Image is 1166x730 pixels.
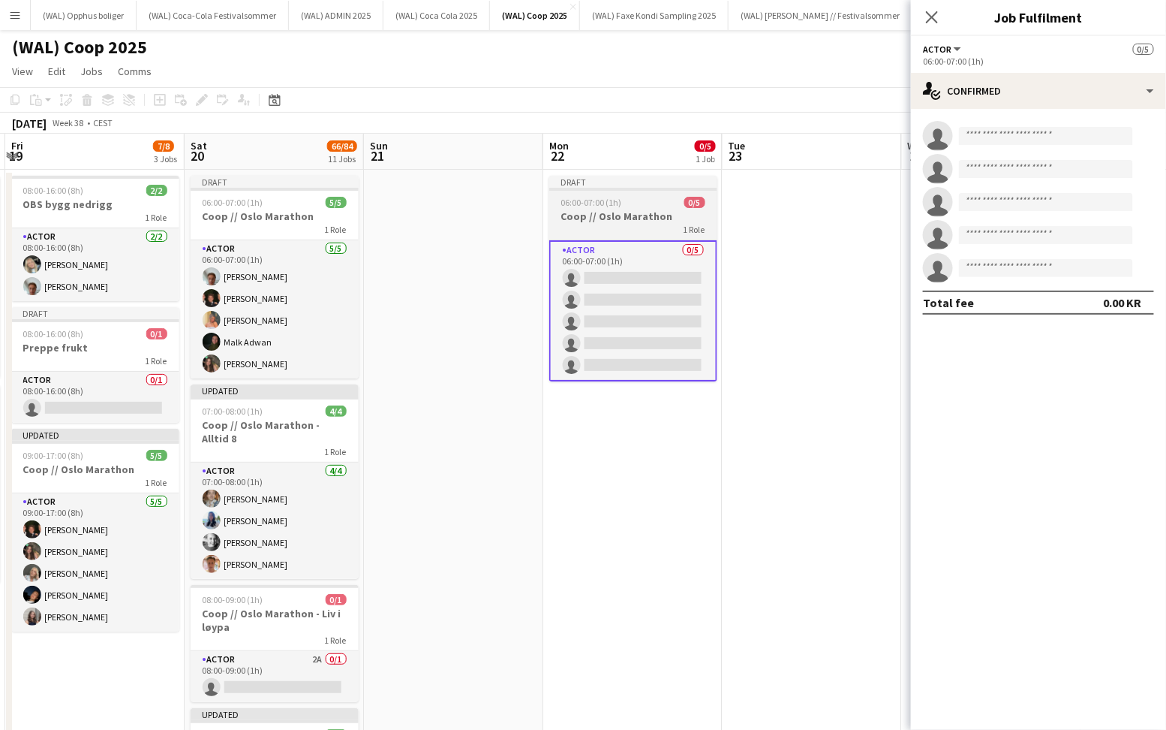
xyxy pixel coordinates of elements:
span: 06:00-07:00 (1h) [203,197,263,208]
span: Sat [191,139,207,152]
span: 22 [547,147,569,164]
span: 0/1 [326,594,347,605]
button: (WAL) Faxe Kondi Sampling 2025 [580,1,729,30]
app-card-role: Actor4/407:00-08:00 (1h)[PERSON_NAME][PERSON_NAME][PERSON_NAME][PERSON_NAME] [191,463,359,579]
span: 20 [188,147,207,164]
span: 5/5 [326,197,347,208]
span: 1 Role [146,355,167,367]
button: (WAL) Coca Cola 2025 [383,1,490,30]
span: 07:00-08:00 (1h) [203,406,263,417]
h1: (WAL) Coop 2025 [12,36,147,59]
app-job-card: 08:00-16:00 (8h)2/2OBS bygg nedrigg1 RoleActor2/208:00-16:00 (8h)[PERSON_NAME][PERSON_NAME] [11,176,179,301]
app-job-card: Draft06:00-07:00 (1h)5/5Coop // Oslo Marathon1 RoleActor5/506:00-07:00 (1h)[PERSON_NAME][PERSON_N... [191,176,359,379]
span: 21 [368,147,388,164]
span: 08:00-09:00 (1h) [203,594,263,605]
span: 66/84 [327,140,357,152]
button: Actor [923,44,963,55]
app-job-card: Draft06:00-07:00 (1h)0/5Coop // Oslo Marathon1 RoleActor0/506:00-07:00 (1h) [549,176,717,382]
h3: Coop // Oslo Marathon [191,210,359,223]
span: 0/5 [1133,44,1154,55]
span: 1 Role [684,224,705,235]
app-job-card: Draft08:00-16:00 (8h)0/1Preppe frukt1 RoleActor0/108:00-16:00 (8h) [11,307,179,423]
span: Jobs [80,65,103,78]
div: 3 Jobs [154,153,177,164]
span: 06:00-07:00 (1h) [561,197,622,208]
span: 0/5 [684,197,705,208]
a: Edit [42,62,71,81]
h3: Coop // Oslo Marathon - Alltid 8 [191,418,359,445]
app-job-card: Updated09:00-17:00 (8h)5/5Coop // Oslo Marathon1 RoleActor5/509:00-17:00 (8h)[PERSON_NAME][PERSON... [11,429,179,632]
span: 1 Role [325,446,347,457]
button: (WAL) Opphus boliger [31,1,137,30]
span: Week 38 [50,117,87,128]
span: 09:00-17:00 (8h) [23,450,84,461]
span: 7/8 [153,140,174,152]
app-card-role: Actor0/506:00-07:00 (1h) [549,240,717,382]
div: 1 Job [696,153,715,164]
div: Draft [11,307,179,319]
span: Edit [48,65,65,78]
div: Updated [191,708,359,720]
app-card-role: Actor5/509:00-17:00 (8h)[PERSON_NAME][PERSON_NAME][PERSON_NAME][PERSON_NAME][PERSON_NAME] [11,493,179,632]
div: Updated [11,429,179,441]
h3: Coop // Oslo Marathon - Liv i løypa [191,607,359,634]
span: Fri [11,139,23,152]
span: 08:00-16:00 (8h) [23,328,84,339]
span: 23 [726,147,746,164]
span: 5/5 [146,450,167,461]
span: View [12,65,33,78]
h3: Coop // Oslo Marathon [11,463,179,476]
div: Updated [191,385,359,397]
button: (WAL) Coop 2025 [490,1,580,30]
h3: Coop // Oslo Marathon [549,210,717,223]
app-card-role: Actor0/108:00-16:00 (8h) [11,372,179,423]
div: [DATE] [12,116,47,131]
button: (WAL) Coca-Cola Festivalsommer [137,1,289,30]
div: CEST [93,117,113,128]
span: 1 Role [325,635,347,646]
span: 1 Role [325,224,347,235]
span: 0/5 [695,140,716,152]
app-card-role: Actor2A0/108:00-09:00 (1h) [191,651,359,702]
span: Mon [549,139,569,152]
span: Actor [923,44,951,55]
span: 1 Role [146,212,167,223]
a: Comms [112,62,158,81]
span: Tue [729,139,746,152]
span: Wed [908,139,927,152]
app-card-role: Actor5/506:00-07:00 (1h)[PERSON_NAME][PERSON_NAME][PERSON_NAME]Malk Adwan[PERSON_NAME] [191,240,359,379]
span: 24 [906,147,927,164]
span: 08:00-16:00 (8h) [23,185,84,196]
a: Jobs [74,62,109,81]
h3: OBS bygg nedrigg [11,198,179,211]
div: 11 Jobs [328,153,356,164]
app-job-card: Updated07:00-08:00 (1h)4/4Coop // Oslo Marathon - Alltid 81 RoleActor4/407:00-08:00 (1h)[PERSON_N... [191,385,359,579]
app-card-role: Actor2/208:00-16:00 (8h)[PERSON_NAME][PERSON_NAME] [11,228,179,301]
span: 0/1 [146,328,167,339]
div: Draft [191,176,359,188]
span: 1 Role [146,477,167,488]
app-job-card: 08:00-09:00 (1h)0/1Coop // Oslo Marathon - Liv i løypa1 RoleActor2A0/108:00-09:00 (1h) [191,585,359,702]
div: Confirmed [911,73,1166,109]
span: 2/2 [146,185,167,196]
h3: Job Fulfilment [911,8,1166,27]
div: 06:00-07:00 (1h) [923,56,1154,67]
span: Comms [118,65,152,78]
div: Total fee [923,295,974,310]
button: (WAL) [PERSON_NAME] // Festivalsommer [729,1,912,30]
span: 4/4 [326,406,347,417]
a: View [6,62,39,81]
div: Draft [549,176,717,188]
div: 0.00 KR [1104,295,1142,310]
span: Sun [370,139,388,152]
h3: Preppe frukt [11,341,179,354]
button: (WAL) ADMIN 2025 [289,1,383,30]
